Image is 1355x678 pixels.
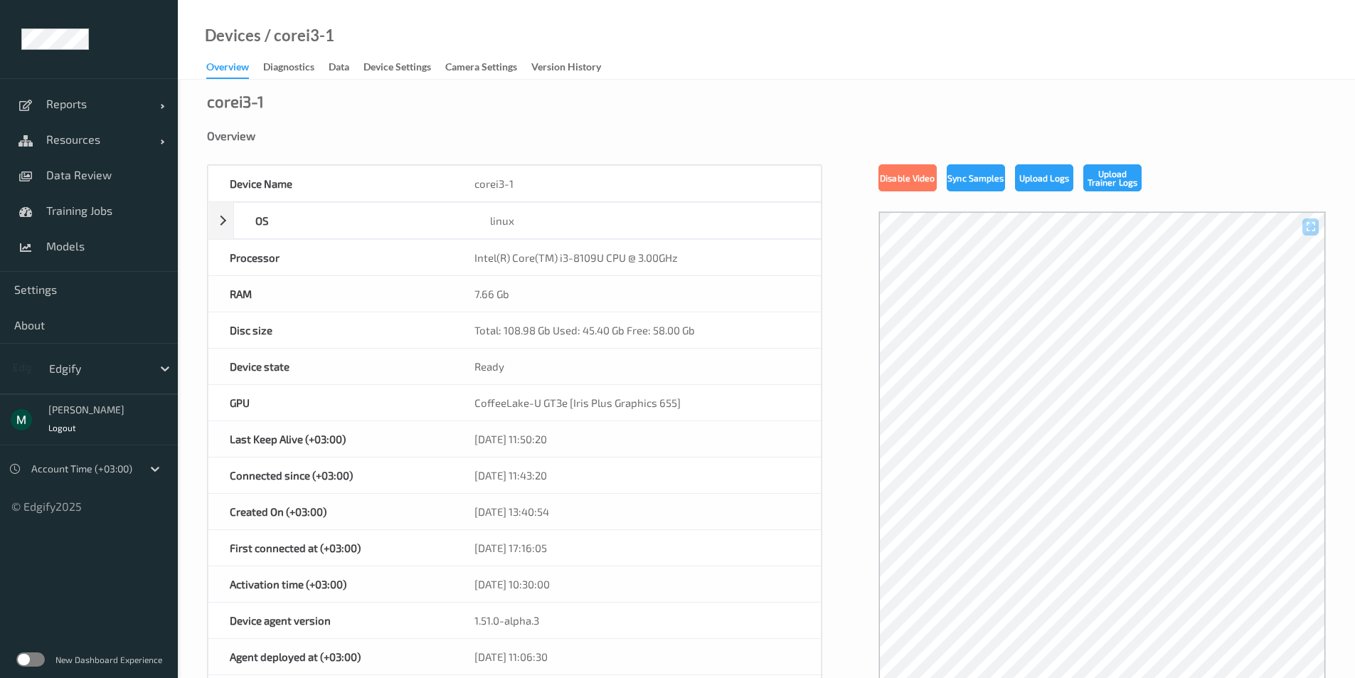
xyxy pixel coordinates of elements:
button: Upload Trainer Logs [1083,164,1142,191]
div: OSlinux [208,202,822,239]
button: Disable Video [878,164,937,191]
div: RAM [208,276,453,312]
div: Intel(R) Core(TM) i3-8109U CPU @ 3.00GHz [453,240,821,275]
a: Devices [205,28,261,43]
div: Activation time (+03:00) [208,566,453,602]
div: [DATE] 13:40:54 [453,494,821,529]
div: Ready [453,349,821,384]
div: Diagnostics [263,60,314,78]
a: Overview [206,58,263,79]
div: CoffeeLake-U GT3e [Iris Plus Graphics 655] [453,385,821,420]
div: [DATE] 17:16:05 [453,530,821,566]
div: Agent deployed at (+03:00) [208,639,453,674]
a: Data [329,58,363,78]
a: Version History [531,58,615,78]
div: Created On (+03:00) [208,494,453,529]
div: Device Name [208,166,453,201]
div: linux [469,203,821,238]
button: Sync Samples [947,164,1005,191]
div: Camera Settings [445,60,517,78]
div: [DATE] 11:06:30 [453,639,821,674]
div: corei3-1 [453,166,821,201]
div: Device agent version [208,603,453,638]
div: corei3-1 [207,94,264,108]
a: Camera Settings [445,58,531,78]
div: [DATE] 10:30:00 [453,566,821,602]
div: Version History [531,60,601,78]
div: First connected at (+03:00) [208,530,453,566]
div: Device state [208,349,453,384]
div: [DATE] 11:50:20 [453,421,821,457]
div: 1.51.0-alpha.3 [453,603,821,638]
button: Upload Logs [1015,164,1073,191]
div: Overview [206,60,249,79]
div: Connected since (+03:00) [208,457,453,493]
div: / corei3-1 [261,28,334,43]
div: Data [329,60,349,78]
a: Diagnostics [263,58,329,78]
a: Device Settings [363,58,445,78]
div: Overview [207,129,1326,143]
div: 7.66 Gb [453,276,821,312]
div: Total: 108.98 Gb Used: 45.40 Gb Free: 58.00 Gb [453,312,821,348]
div: Device Settings [363,60,431,78]
div: [DATE] 11:43:20 [453,457,821,493]
div: GPU [208,385,453,420]
div: Processor [208,240,453,275]
div: Disc size [208,312,453,348]
div: OS [234,203,469,238]
div: Last Keep Alive (+03:00) [208,421,453,457]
